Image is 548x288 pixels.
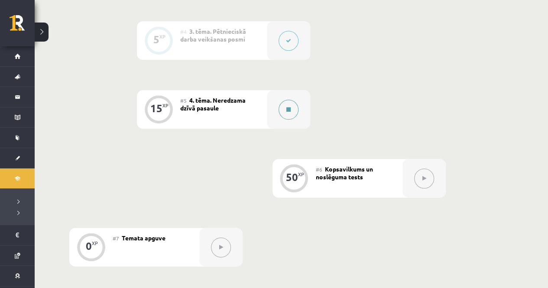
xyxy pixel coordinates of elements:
[113,235,119,242] span: #7
[150,104,162,112] div: 15
[153,36,159,43] div: 5
[86,242,92,250] div: 0
[180,96,246,112] span: 4. tēma. Neredzama dzīvā pasaule
[180,28,187,35] span: #4
[159,34,165,39] div: XP
[316,166,322,173] span: #6
[286,173,298,181] div: 50
[122,234,165,242] span: Temata apguve
[316,165,373,181] span: Kopsavilkums un noslēguma tests
[92,241,98,246] div: XP
[298,172,304,177] div: XP
[10,15,35,37] a: Rīgas 1. Tālmācības vidusskola
[180,97,187,104] span: #5
[162,103,169,108] div: XP
[180,27,246,43] span: 3. tēma. Pētnieciskā darba veikšanas posmi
